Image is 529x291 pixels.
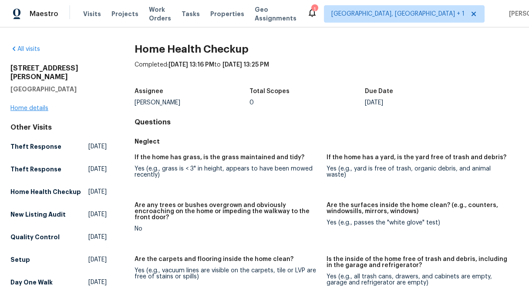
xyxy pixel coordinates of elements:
[327,274,512,286] div: Yes (e.g., all trash cans, drawers, and cabinets are empty, garage and refrigerator are empty)
[327,202,512,214] h5: Are the surfaces inside the home clean? (e.g., counters, windowsills, mirrors, windows)
[10,278,53,287] h5: Day One Walk
[10,210,66,219] h5: New Listing Audit
[10,85,107,94] h5: [GEOGRAPHIC_DATA]
[10,123,107,132] div: Other Visits
[10,139,107,154] a: Theft Response[DATE]
[149,5,171,23] span: Work Orders
[135,268,320,280] div: Yes (e.g., vacuum lines are visible on the carpets, tile or LVP are free of stains or spills)
[111,10,138,18] span: Projects
[331,10,465,18] span: [GEOGRAPHIC_DATA], [GEOGRAPHIC_DATA] + 1
[88,165,107,174] span: [DATE]
[88,142,107,151] span: [DATE]
[135,256,293,262] h5: Are the carpets and flooring inside the home clean?
[210,10,244,18] span: Properties
[168,62,214,68] span: [DATE] 13:16 PM
[10,105,48,111] a: Home details
[30,10,58,18] span: Maestro
[88,278,107,287] span: [DATE]
[135,226,320,232] div: No
[135,137,519,146] h5: Neglect
[311,5,317,14] div: 1
[10,142,61,151] h5: Theft Response
[222,62,269,68] span: [DATE] 13:25 PM
[10,229,107,245] a: Quality Control[DATE]
[135,60,519,83] div: Completed: to
[88,187,107,196] span: [DATE]
[10,274,107,290] a: Day One Walk[DATE]
[327,154,506,161] h5: If the home has a yard, is the yard free of trash and debris?
[135,118,519,127] h4: Questions
[135,100,250,106] div: [PERSON_NAME]
[10,233,60,241] h5: Quality Control
[88,233,107,241] span: [DATE]
[135,45,519,54] h2: Home Health Checkup
[10,64,107,81] h2: [STREET_ADDRESS][PERSON_NAME]
[83,10,101,18] span: Visits
[327,166,512,178] div: Yes (e.g., yard is free of trash, organic debris, and animal waste)
[135,166,320,178] div: Yes (e.g., grass is < 3" in height, appears to have been mowed recently)
[10,187,81,196] h5: Home Health Checkup
[327,220,512,226] div: Yes (e.g., passes the "white glove" test)
[249,88,290,94] h5: Total Scopes
[10,165,61,174] h5: Theft Response
[365,88,393,94] h5: Due Date
[88,255,107,264] span: [DATE]
[182,11,200,17] span: Tasks
[10,46,40,52] a: All visits
[249,100,365,106] div: 0
[255,5,297,23] span: Geo Assignments
[10,184,107,200] a: Home Health Checkup[DATE]
[10,207,107,222] a: New Listing Audit[DATE]
[10,255,30,264] h5: Setup
[135,202,320,221] h5: Are any trees or bushes overgrown and obviously encroaching on the home or impeding the walkway t...
[10,161,107,177] a: Theft Response[DATE]
[88,210,107,219] span: [DATE]
[10,252,107,268] a: Setup[DATE]
[135,154,304,161] h5: If the home has grass, is the grass maintained and tidy?
[327,256,512,268] h5: Is the inside of the home free of trash and debris, including in the garage and refrigerator?
[135,88,163,94] h5: Assignee
[365,100,480,106] div: [DATE]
